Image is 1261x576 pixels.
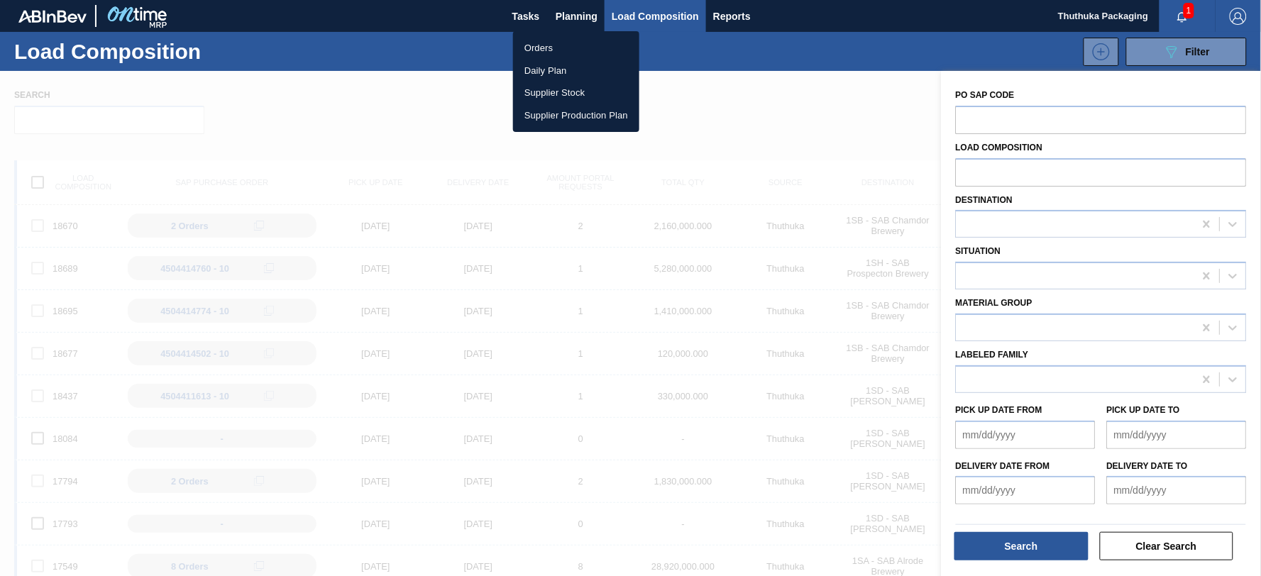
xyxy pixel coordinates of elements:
[513,37,639,60] a: Orders
[513,60,639,82] a: Daily Plan
[513,82,639,104] a: Supplier Stock
[513,104,639,127] a: Supplier Production Plan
